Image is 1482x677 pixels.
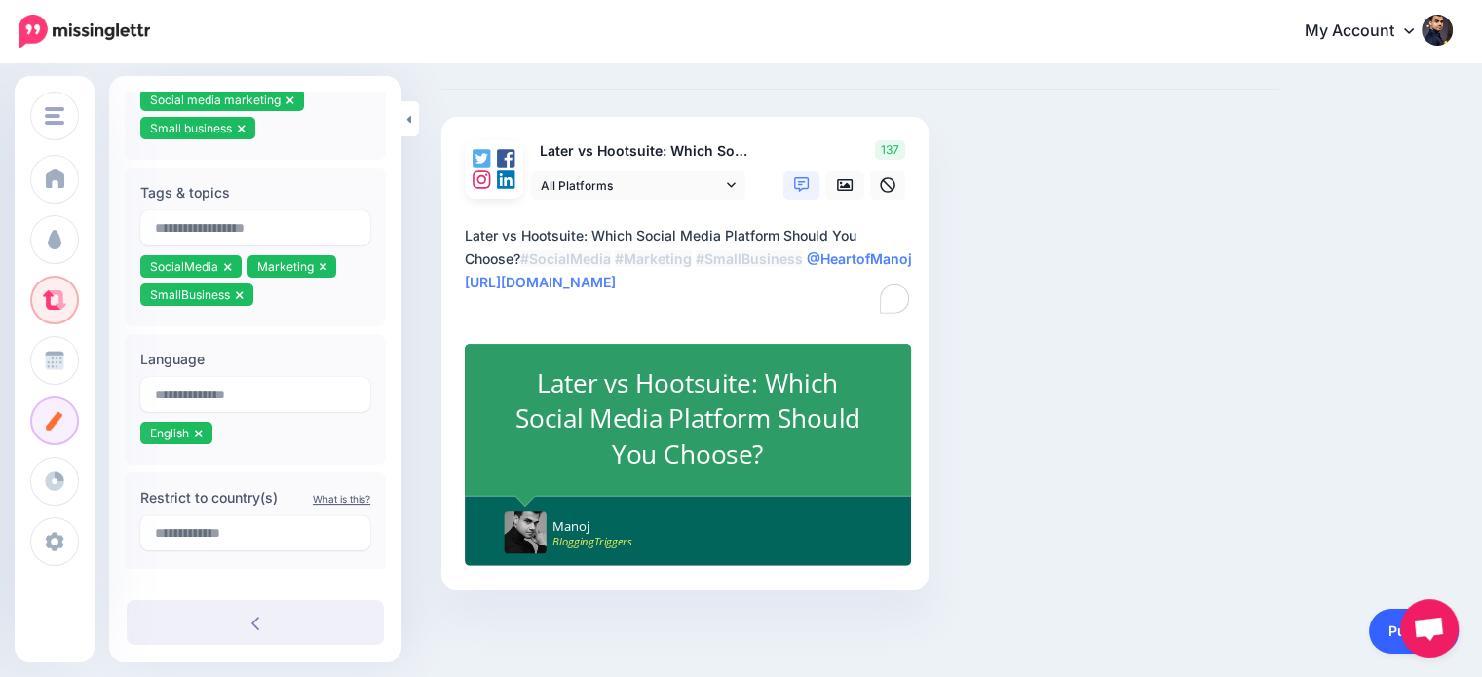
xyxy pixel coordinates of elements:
[1400,599,1459,658] div: Open chat
[150,121,232,135] span: Small business
[1285,8,1453,56] a: My Account
[541,175,722,196] span: All Platforms
[1369,609,1459,654] a: Publish
[140,181,370,205] label: Tags & topics
[531,140,747,163] p: Later vs Hootsuite: Which Social Media Platform Should You Choose?
[51,51,214,66] div: Domain: [DOMAIN_NAME]
[552,534,631,550] span: BloggingTriggers
[465,224,913,294] div: Later vs Hootsuite: Which Social Media Platform Should You Choose?
[140,348,370,371] label: Language
[19,15,150,48] img: Missinglettr
[45,107,64,125] img: menu.png
[313,493,370,505] a: What is this?
[150,287,230,302] span: SmallBusiness
[257,259,314,274] span: Marketing
[150,259,218,274] span: SocialMedia
[74,115,174,128] div: Domain Overview
[140,486,370,509] label: Restrict to country(s)
[31,51,47,66] img: website_grey.svg
[875,140,905,160] span: 137
[31,31,47,47] img: logo_orange.svg
[552,518,589,535] span: Manoj
[465,224,913,318] textarea: To enrich screen reader interactions, please activate Accessibility in Grammarly extension settings
[55,31,95,47] div: v 4.0.25
[215,115,328,128] div: Keywords by Traffic
[531,171,745,200] a: All Platforms
[150,93,281,107] span: Social media marketing
[194,113,209,129] img: tab_keywords_by_traffic_grey.svg
[150,426,189,440] span: English
[506,365,870,472] div: Later vs Hootsuite: Which Social Media Platform Should You Choose?
[53,113,68,129] img: tab_domain_overview_orange.svg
